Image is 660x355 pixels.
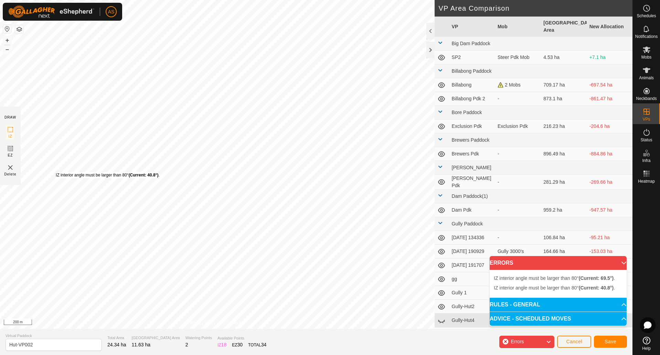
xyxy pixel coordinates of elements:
[541,120,586,133] td: 216.23 ha
[439,4,632,12] h2: VP Area Comparison
[498,248,538,255] div: Gully 3000's
[449,286,495,300] td: Gully 1
[132,342,151,347] span: 11.63 ha
[541,78,586,92] td: 709.17 ha
[494,285,615,291] span: IZ interior angle must be larger than 80° .
[541,175,586,190] td: 281.29 ha
[642,346,651,351] span: Help
[449,147,495,161] td: Brewers Pdk
[490,260,513,266] span: ERRORS
[217,341,226,348] div: IZ
[221,342,227,347] span: 18
[587,231,632,245] td: -95.21 ha
[185,342,188,347] span: 2
[635,34,658,39] span: Notifications
[541,92,586,106] td: 873.1 ha
[587,175,632,190] td: -269.66 ha
[8,153,13,158] span: EZ
[490,312,627,326] p-accordion-header: ADVICE - SCHEDULED MOVES
[132,335,180,341] span: [GEOGRAPHIC_DATA] Area
[449,17,495,37] th: VP
[639,76,654,80] span: Animals
[498,179,538,186] div: -
[587,78,632,92] td: -697.54 ha
[3,45,11,53] button: –
[449,272,495,286] td: gg
[587,203,632,217] td: -947.57 ha
[587,245,632,258] td: -153.03 ha
[633,334,660,353] a: Help
[541,147,586,161] td: 896.49 ha
[498,95,538,102] div: -
[107,335,126,341] span: Total Area
[640,138,652,142] span: Status
[449,203,495,217] td: Dam Pdk
[248,341,266,348] div: TOTAL
[232,341,243,348] div: EZ
[185,335,212,341] span: Watering Points
[490,256,627,270] p-accordion-header: ERRORS
[541,245,586,258] td: 164.66 ha
[190,320,216,326] a: Privacy Policy
[107,342,126,347] span: 24.34 ha
[449,51,495,64] td: SP2
[3,36,11,44] button: +
[638,179,655,183] span: Heatmap
[641,55,651,59] span: Mobs
[449,300,495,314] td: Gully-Hut2
[494,275,615,281] span: IZ interior angle must be larger than 80° .
[541,203,586,217] td: 959.2 ha
[129,173,159,177] b: (Current: 40.8°)
[8,6,94,18] img: Gallagher Logo
[605,339,616,344] span: Save
[498,150,538,158] div: -
[108,8,115,16] span: AS
[449,92,495,106] td: Billabong Pdk 2
[452,41,490,46] span: Big Dam Paddock
[449,314,495,327] td: Gully-Hut4
[594,336,627,348] button: Save
[498,81,538,89] div: 2 Mobs
[587,147,632,161] td: -884.86 ha
[541,327,586,341] td: 0.06 ha
[449,327,495,341] td: Igloo
[587,17,632,37] th: New Allocation
[490,302,540,307] span: RULES - GENERAL
[224,320,244,326] a: Contact Us
[579,285,614,291] b: (Current: 40.8°)
[217,335,266,341] span: Available Points
[587,92,632,106] td: -861.47 ha
[9,134,12,139] span: IZ
[449,78,495,92] td: Billabong
[498,123,538,130] div: Exclusion Pdk
[15,25,23,33] button: Map Layers
[636,97,657,101] span: Neckbands
[490,316,571,322] span: ADVICE - SCHEDULED MOVES
[579,275,614,281] b: (Current: 69.5°)
[452,137,490,143] span: Brewers Paddock
[498,234,538,241] div: -
[541,17,586,37] th: [GEOGRAPHIC_DATA] Area
[541,51,586,64] td: 4.53 ha
[452,165,491,170] span: [PERSON_NAME]
[566,339,582,344] span: Cancel
[6,333,102,339] span: Virtual Paddock
[511,339,524,344] span: Errors
[498,206,538,214] div: -
[637,14,656,18] span: Schedules
[449,120,495,133] td: Exclusion Pdk
[237,342,243,347] span: 30
[56,172,160,178] div: IZ interior angle must be larger than 80° .
[6,163,14,172] img: VP
[452,193,488,199] span: Dam Paddock(1)
[449,258,495,272] td: [DATE] 191707
[490,298,627,312] p-accordion-header: RULES - GENERAL
[452,110,482,115] span: Bore Paddock
[452,221,483,226] span: Gully Paddock
[449,175,495,190] td: [PERSON_NAME] Pdk
[452,68,492,74] span: Billabong Paddock
[449,245,495,258] td: [DATE] 190929
[449,231,495,245] td: [DATE] 134336
[495,17,541,37] th: Mob
[4,115,16,120] div: DRAW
